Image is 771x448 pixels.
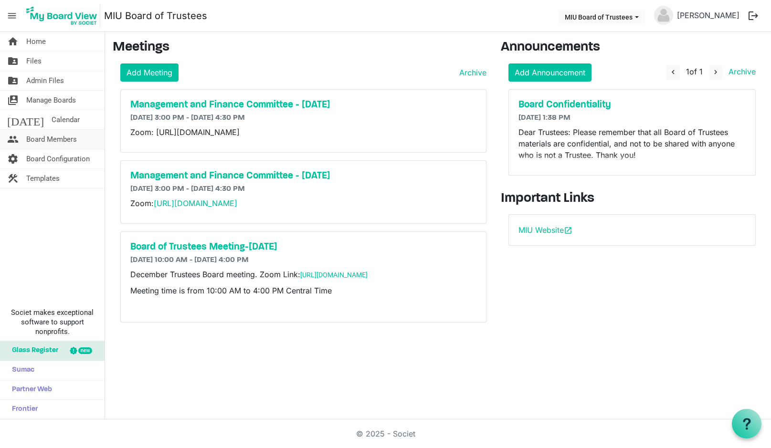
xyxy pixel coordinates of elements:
span: Home [26,32,46,51]
span: menu [3,7,21,25]
div: new [78,347,92,354]
span: Calendar [52,110,80,129]
h6: [DATE] 3:00 PM - [DATE] 4:30 PM [130,185,476,194]
a: Archive [725,67,756,76]
a: © 2025 - Societ [356,429,415,438]
a: [PERSON_NAME] [673,6,743,25]
span: Partner Web [7,380,52,399]
span: Files [26,52,42,71]
span: Zoom: [URL][DOMAIN_NAME] [130,127,240,137]
span: [DATE] [7,110,44,129]
span: 1 [686,67,689,76]
p: Dear Trustees: Please remember that all Board of Trustees materials are confidential, and not to ... [518,126,746,161]
span: folder_shared [7,71,19,90]
span: of 1 [686,67,703,76]
span: construction [7,169,19,188]
h6: [DATE] 3:00 PM - [DATE] 4:30 PM [130,114,476,123]
a: Management and Finance Committee - [DATE] [130,170,476,182]
span: navigate_next [711,68,720,76]
span: Meeting time is from 10:00 AM to 4:00 PM Central Time [130,286,332,295]
span: Manage Boards [26,91,76,110]
button: MIU Board of Trustees dropdownbutton [559,10,645,23]
a: Board Confidentiality [518,99,746,111]
a: MIU Websiteopen_in_new [518,225,572,235]
span: navigate_before [669,68,677,76]
a: My Board View Logo [23,4,104,28]
h6: [DATE] 10:00 AM - [DATE] 4:00 PM [130,256,476,265]
span: Admin Files [26,71,64,90]
span: Zoom: [130,198,237,208]
span: open_in_new [564,226,572,235]
h3: Announcements [501,40,763,56]
a: [URL][DOMAIN_NAME] [154,198,237,208]
button: navigate_before [666,65,680,80]
span: Glass Register [7,341,58,360]
h3: Important Links [501,191,763,207]
span: Board Members [26,130,77,149]
a: Archive [455,67,486,78]
span: folder_shared [7,52,19,71]
a: Add Announcement [508,63,591,82]
span: home [7,32,19,51]
span: Sumac [7,361,34,380]
button: logout [743,6,763,26]
a: Add Meeting [120,63,179,82]
p: December Trustees Board meeting. Zoom Link: [130,269,476,280]
img: My Board View Logo [23,4,100,28]
span: Templates [26,169,60,188]
span: people [7,130,19,149]
span: Board Configuration [26,149,90,168]
span: Societ makes exceptional software to support nonprofits. [4,308,100,336]
a: Management and Finance Committee - [DATE] [130,99,476,111]
span: settings [7,149,19,168]
span: [DATE] 1:38 PM [518,114,570,122]
a: [URL][DOMAIN_NAME] [300,271,368,279]
span: Frontier [7,400,38,419]
h3: Meetings [113,40,486,56]
span: switch_account [7,91,19,110]
button: navigate_next [709,65,722,80]
a: Board of Trustees Meeting-[DATE] [130,241,476,253]
img: no-profile-picture.svg [654,6,673,25]
a: MIU Board of Trustees [104,6,207,25]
